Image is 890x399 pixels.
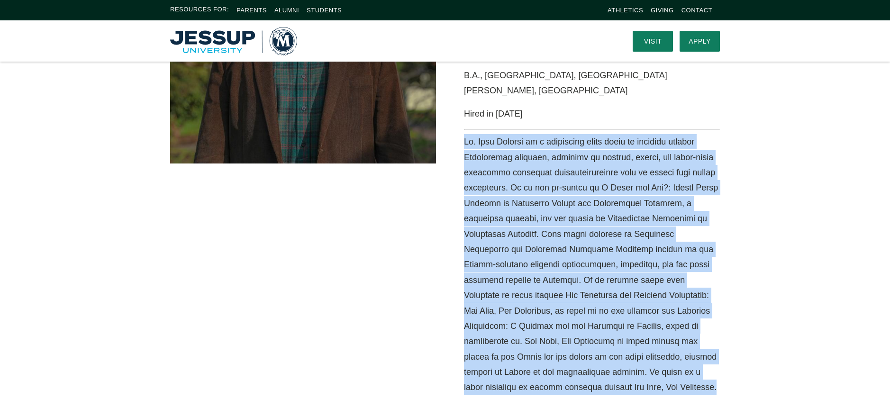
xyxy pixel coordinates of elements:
[608,7,643,14] a: Athletics
[633,31,673,52] a: Visit
[464,106,720,121] p: Hired in [DATE]
[170,27,297,55] a: Home
[170,27,297,55] img: Multnomah University Logo
[680,31,720,52] a: Apply
[170,5,229,16] span: Resources For:
[464,134,720,395] p: Lo. Ipsu Dolorsi am c adipiscing elits doeiu te incididu utlabor Etdoloremag aliquaen, adminimv q...
[274,7,299,14] a: Alumni
[651,7,674,14] a: Giving
[464,68,720,99] p: B.A., [GEOGRAPHIC_DATA], [GEOGRAPHIC_DATA][PERSON_NAME], [GEOGRAPHIC_DATA]
[236,7,267,14] a: Parents
[681,7,712,14] a: Contact
[307,7,342,14] a: Students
